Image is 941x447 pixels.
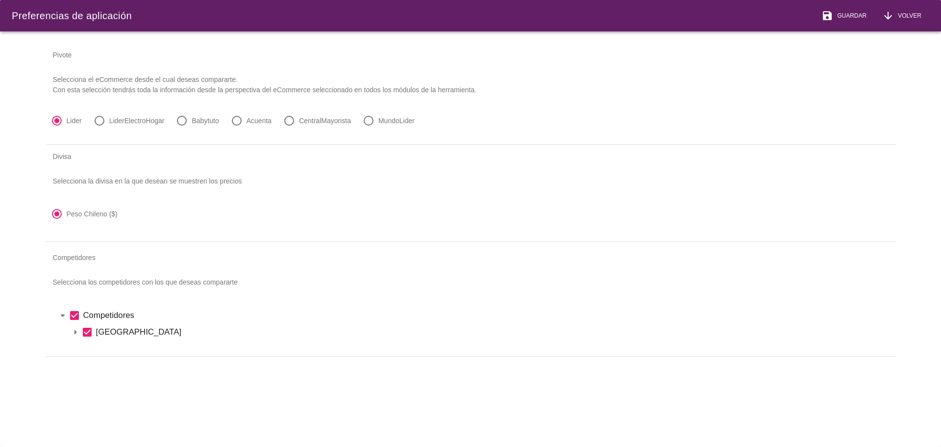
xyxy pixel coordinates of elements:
[83,309,885,321] label: Competidores
[247,116,272,126] label: Acuenta
[70,326,81,338] i: arrow_drop_down
[109,116,165,126] label: LiderElectroHogar
[821,10,833,22] i: save
[45,246,896,269] div: Competidores
[378,116,415,126] label: MundoLider
[67,116,82,126] label: Lider
[81,326,93,338] i: check_box
[192,116,219,126] label: Babytuto
[45,145,896,168] div: Divisa
[299,116,351,126] label: CentralMayorista
[833,11,867,20] span: Guardar
[894,11,921,20] span: Volver
[96,326,885,338] label: [GEOGRAPHIC_DATA]
[45,269,896,295] p: Selecciona los competidores con los que deseas compararte
[57,310,69,321] i: arrow_drop_down
[45,67,896,103] p: Selecciona el eCommerce desde el cual deseas compararte. Con esta selección tendrás toda la infor...
[69,310,80,321] i: check_box
[45,168,896,194] p: Selecciona la divisa en la que desean se muestren los precios
[12,8,132,23] div: Preferencias de aplicación
[67,209,118,219] label: Peso Chileno ($)
[882,10,894,22] i: arrow_downward
[45,43,896,67] div: Pivote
